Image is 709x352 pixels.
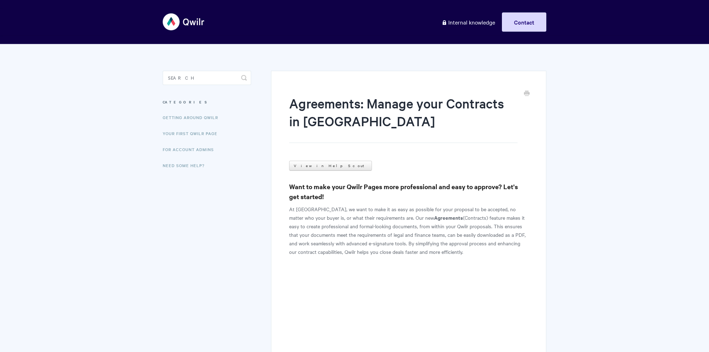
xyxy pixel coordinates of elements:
[524,90,530,98] a: Print this Article
[163,96,251,108] h3: Categories
[289,205,528,256] p: At [GEOGRAPHIC_DATA], we want to make it as easy as possible for your proposal to be accepted, no...
[163,142,219,156] a: For Account Admins
[163,110,223,124] a: Getting Around Qwilr
[163,126,223,140] a: Your First Qwilr Page
[502,12,546,32] a: Contact
[434,214,463,221] b: Agreements
[163,71,251,85] input: Search
[289,94,518,143] h1: Agreements: Manage your Contracts in [GEOGRAPHIC_DATA]
[163,158,210,172] a: Need Some Help?
[436,12,500,32] a: Internal knowledge
[163,9,205,35] img: Qwilr Help Center
[289,161,372,171] a: View in Help Scout
[289,182,528,202] h3: Want to make your Qwilr Pages more professional and easy to approve? Let's get started!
